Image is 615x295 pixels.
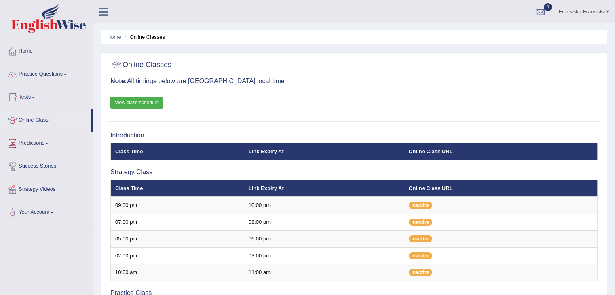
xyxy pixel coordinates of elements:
h2: Online Classes [110,59,171,71]
td: 08:00 pm [244,214,404,231]
td: 10:00 am [111,264,244,281]
td: 10:00 pm [244,197,404,214]
th: Class Time [111,180,244,197]
a: Strategy Videos [0,178,93,198]
th: Link Expiry At [244,180,404,197]
th: Link Expiry At [244,143,404,160]
th: Online Class URL [404,180,598,197]
td: 07:00 pm [111,214,244,231]
a: Practice Questions [0,63,93,83]
td: 03:00 pm [244,247,404,264]
a: Home [107,34,121,40]
span: Inactive [409,202,433,209]
td: 11:00 am [244,264,404,281]
td: 06:00 pm [244,231,404,248]
a: View class schedule [110,97,163,109]
a: Home [0,40,93,60]
a: Your Account [0,201,93,221]
span: Inactive [409,269,433,276]
span: Inactive [409,219,433,226]
a: Predictions [0,132,93,152]
a: Online Class [0,109,91,129]
span: Inactive [409,235,433,242]
a: Tests [0,86,93,106]
b: Note: [110,78,127,84]
td: 02:00 pm [111,247,244,264]
h3: Introduction [110,132,598,139]
span: Inactive [409,252,433,259]
td: 05:00 pm [111,231,244,248]
h3: All timings below are [GEOGRAPHIC_DATA] local time [110,78,598,85]
li: Online Classes [123,33,165,41]
th: Class Time [111,143,244,160]
td: 09:00 pm [111,197,244,214]
span: 0 [544,3,552,11]
th: Online Class URL [404,143,598,160]
a: Success Stories [0,155,93,175]
h3: Strategy Class [110,169,598,176]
